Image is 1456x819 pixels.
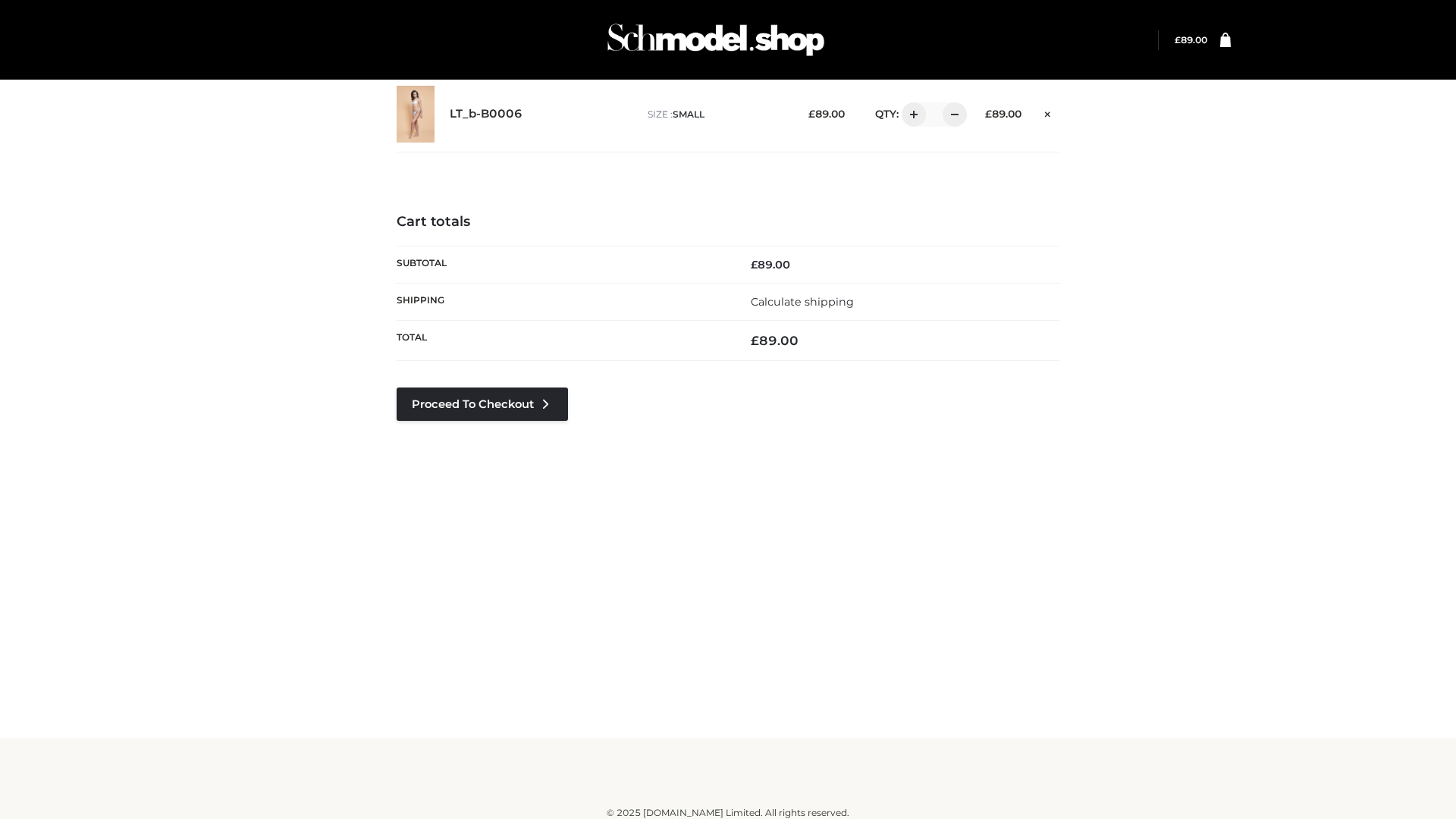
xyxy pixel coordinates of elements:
span: £ [751,333,759,348]
p: size : [648,108,785,121]
span: £ [808,108,815,120]
th: Subtotal [397,246,728,283]
h4: Cart totals [397,214,1059,231]
th: Shipping [397,283,728,320]
span: £ [751,258,758,271]
div: QTY: [860,102,962,127]
a: LT_b-B0006 [450,107,522,121]
a: Proceed to Checkout [397,388,568,421]
a: Remove this item [1037,102,1059,122]
bdi: 89.00 [751,258,790,271]
a: £89.00 [1175,34,1207,45]
a: Calculate shipping [751,295,854,309]
span: £ [985,108,992,120]
span: £ [1175,34,1181,45]
bdi: 89.00 [751,333,799,348]
bdi: 89.00 [985,108,1021,120]
bdi: 89.00 [1175,34,1207,45]
img: Schmodel Admin 964 [602,10,830,70]
span: SMALL [673,108,704,120]
bdi: 89.00 [808,108,845,120]
th: Total [397,321,728,361]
